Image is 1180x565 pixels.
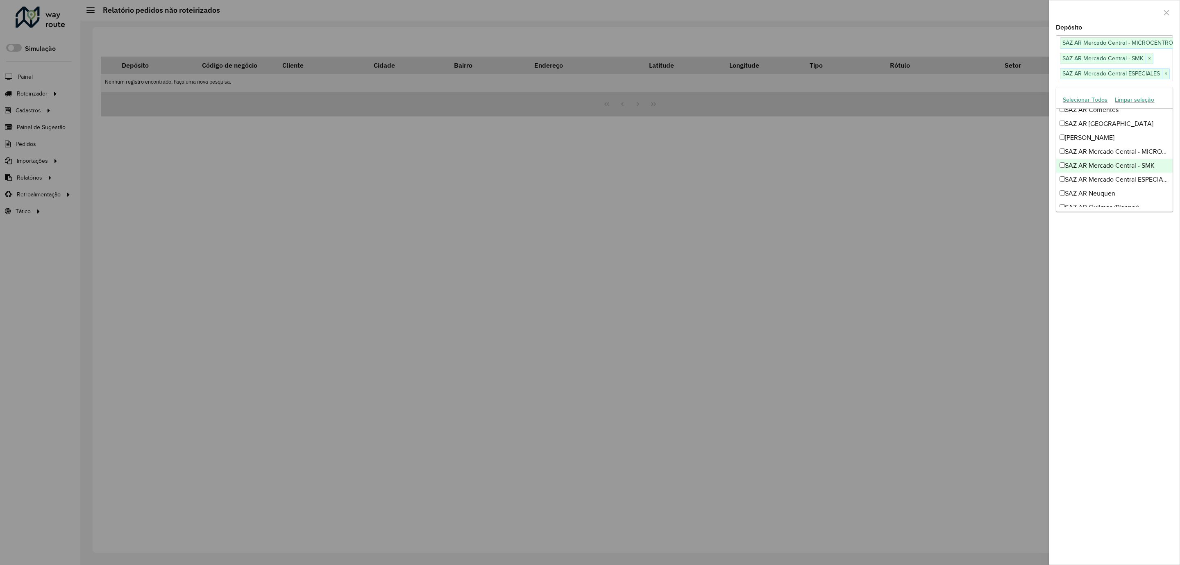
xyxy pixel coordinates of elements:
[1111,93,1158,106] button: Limpar seleção
[1056,131,1172,145] div: [PERSON_NAME]
[1056,86,1111,96] label: Grupo de Depósito
[1146,54,1153,64] span: ×
[1056,200,1172,214] div: SAZ AR Quilmes (Planner)
[1056,173,1172,187] div: SAZ AR Mercado Central ESPECIALES
[1060,53,1146,63] span: SAZ AR Mercado Central - SMK
[1056,187,1172,200] div: SAZ AR Neuquen
[1059,93,1111,106] button: Selecionar Todos
[1056,87,1173,212] ng-dropdown-panel: Options list
[1162,69,1169,79] span: ×
[1056,23,1082,32] label: Depósito
[1060,68,1162,78] span: SAZ AR Mercado Central ESPECIALES
[1056,159,1172,173] div: SAZ AR Mercado Central - SMK
[1056,117,1172,131] div: SAZ AR [GEOGRAPHIC_DATA]
[1056,145,1172,159] div: SAZ AR Mercado Central - MICROCENTRO
[1060,38,1175,48] span: SAZ AR Mercado Central - MICROCENTRO
[1056,103,1172,117] div: SAZ AR Corrientes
